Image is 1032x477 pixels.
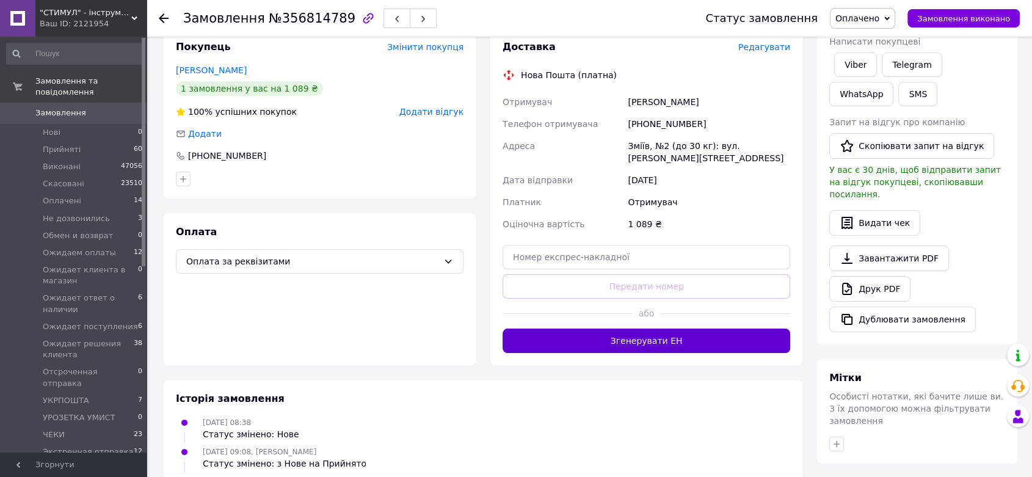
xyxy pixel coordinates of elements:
span: [DATE] 08:38 [203,418,251,427]
span: 0 [138,230,142,241]
span: Дата відправки [503,175,573,185]
span: Ожидает поступления [43,321,138,332]
span: 47056 [121,161,142,172]
span: УКРПОШТА [43,395,89,406]
span: 12 [134,446,142,457]
span: 0 [138,264,142,286]
span: Обмен и возврат [43,230,113,241]
span: Додати [188,129,222,139]
a: WhatsApp [829,82,893,106]
span: 6 [138,321,142,332]
a: Друк PDF [829,276,910,302]
span: Додати відгук [399,107,463,117]
span: Ожидает решения клиента [43,338,134,360]
span: Змінити покупця [387,42,463,52]
div: [PHONE_NUMBER] [625,113,793,135]
span: 6 [138,293,142,315]
span: Платник [503,197,541,207]
span: Редагувати [738,42,790,52]
button: Дублювати замовлення [829,307,976,332]
span: Мітки [829,372,862,384]
span: 0 [138,366,142,388]
span: Ожидает клиента в магазин [43,264,138,286]
span: Ожидает ответ о наличии [43,293,138,315]
span: Особисті нотатки, які бачите лише ви. З їх допомогою можна фільтрувати замовлення [829,391,1003,426]
span: Оціночна вартість [503,219,584,229]
div: 1 замовлення у вас на 1 089 ₴ [176,81,323,96]
span: №356814789 [269,11,355,26]
button: Замовлення виконано [907,9,1020,27]
div: 1 089 ₴ [625,213,793,235]
span: 14 [134,195,142,206]
button: Скопіювати запит на відгук [829,133,994,159]
a: Завантажити PDF [829,246,949,271]
div: Статус змінено: з Нове на Прийнято [203,457,366,470]
span: Замовлення та повідомлення [35,76,147,98]
span: УРОЗЕТКА УМИСТ [43,412,115,423]
span: Покупець [176,41,231,53]
button: Згенерувати ЕН [503,329,790,353]
div: [DATE] [625,169,793,191]
span: 23510 [121,178,142,189]
span: 0 [138,127,142,138]
span: Экстренная отправка [43,446,134,457]
span: Запит на відгук про компанію [829,117,965,127]
div: Статус замовлення [705,12,818,24]
input: Пошук [6,43,144,65]
span: 60 [134,144,142,155]
span: Нові [43,127,60,138]
span: Не дозвонились [43,213,110,224]
span: Доставка [503,41,556,53]
span: 0 [138,412,142,423]
span: Телефон отримувача [503,119,598,129]
span: Отримувач [503,97,552,107]
div: Повернутися назад [159,12,169,24]
span: 12 [134,247,142,258]
div: Отримувач [625,191,793,213]
span: 38 [134,338,142,360]
span: Замовлення [183,11,265,26]
span: Оплачені [43,195,81,206]
span: Виконані [43,161,81,172]
span: Ожидаем оплаты [43,247,116,258]
div: Зміїв, №2 (до 30 кг): вул. [PERSON_NAME][STREET_ADDRESS] [625,135,793,169]
button: Видати чек [829,210,920,236]
input: Номер експрес-накладної [503,245,790,269]
a: [PERSON_NAME] [176,65,247,75]
div: [PHONE_NUMBER] [187,150,267,162]
a: Telegram [882,53,942,77]
span: Отсроченная отправка [43,366,138,388]
span: Історія замовлення [176,393,285,404]
span: 3 [138,213,142,224]
span: Оплата [176,226,217,238]
span: Адреса [503,141,535,151]
span: Замовлення виконано [917,14,1010,23]
div: Ваш ID: 2121954 [40,18,147,29]
span: Прийняті [43,144,81,155]
button: SMS [898,82,937,106]
a: Viber [834,53,877,77]
div: успішних покупок [176,106,297,118]
span: 23 [134,429,142,440]
span: або [632,307,661,319]
div: [PERSON_NAME] [625,91,793,113]
span: 100% [188,107,213,117]
span: Написати покупцеві [829,37,920,46]
span: Оплачено [835,13,879,23]
span: ЧЕКИ [43,429,65,440]
span: 7 [138,395,142,406]
span: Оплата за реквізитами [186,255,438,268]
div: Нова Пошта (платна) [518,69,620,81]
div: Статус змінено: Нове [203,428,299,440]
span: "СТИМУЛ" - інструменти для дому та роботи. [40,7,131,18]
span: [DATE] 09:08, [PERSON_NAME] [203,448,316,456]
span: Скасовані [43,178,84,189]
span: Замовлення [35,107,86,118]
span: У вас є 30 днів, щоб відправити запит на відгук покупцеві, скопіювавши посилання. [829,165,1001,199]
